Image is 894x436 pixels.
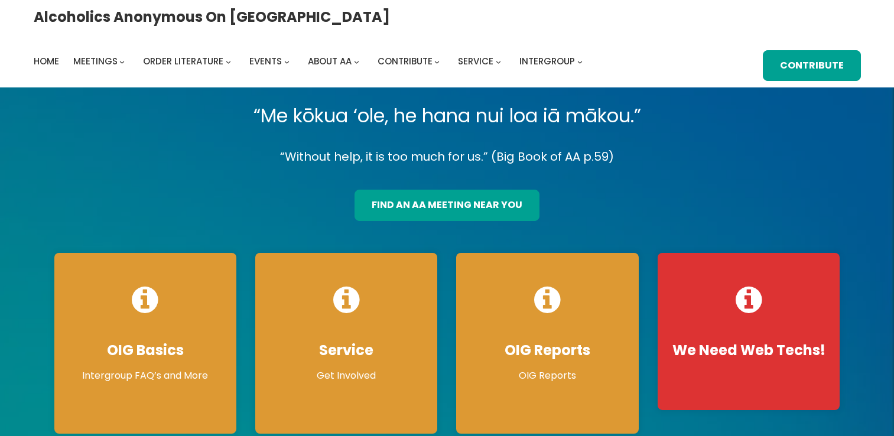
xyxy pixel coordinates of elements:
h4: We Need Web Techs! [669,341,828,359]
a: Events [249,53,282,70]
a: find an aa meeting near you [355,190,539,221]
p: “Me kōkua ‘ole, he hana nui loa iā mākou.” [45,99,850,132]
h4: OIG Reports [468,341,626,359]
p: OIG Reports [468,369,626,383]
a: Service [458,53,493,70]
a: Home [34,53,59,70]
h4: OIG Basics [66,341,225,359]
span: Intergroup [519,55,575,67]
span: About AA [308,55,352,67]
span: Service [458,55,493,67]
span: Home [34,55,59,67]
span: Contribute [378,55,433,67]
a: Contribute [763,50,861,82]
a: Alcoholics Anonymous on [GEOGRAPHIC_DATA] [34,4,390,30]
p: Get Involved [267,369,425,383]
a: Meetings [73,53,118,70]
button: Events submenu [284,59,290,64]
p: Intergroup FAQ’s and More [66,369,225,383]
a: Contribute [378,53,433,70]
p: “Without help, it is too much for us.” (Big Book of AA p.59) [45,147,850,167]
button: Order Literature submenu [226,59,231,64]
a: Intergroup [519,53,575,70]
button: Contribute submenu [434,59,440,64]
span: Events [249,55,282,67]
a: About AA [308,53,352,70]
button: About AA submenu [354,59,359,64]
h4: Service [267,341,425,359]
nav: Intergroup [34,53,587,70]
button: Meetings submenu [119,59,125,64]
button: Service submenu [496,59,501,64]
button: Intergroup submenu [577,59,583,64]
span: Meetings [73,55,118,67]
span: Order Literature [143,55,223,67]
